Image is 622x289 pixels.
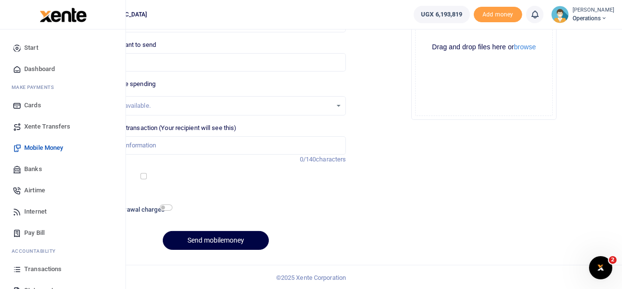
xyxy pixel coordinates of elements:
[551,6,569,23] img: profile-user
[609,256,617,264] span: 2
[416,43,552,52] div: Drag and drop files here or
[589,256,612,279] iframe: Intercom live chat
[93,101,332,111] div: No options available.
[474,7,522,23] li: Toup your wallet
[8,80,118,95] li: M
[24,122,71,131] span: Xente Transfers
[24,64,55,74] span: Dashboard
[8,159,118,180] a: Banks
[8,180,118,201] a: Airtime
[474,7,522,23] span: Add money
[8,137,118,159] a: Mobile Money
[316,156,346,163] span: characters
[300,156,316,163] span: 0/140
[86,136,346,155] input: Enter extra information
[24,228,45,238] span: Pay Bill
[86,123,237,133] label: Memo for this transaction (Your recipient will see this)
[8,222,118,244] a: Pay Bill
[474,10,522,17] a: Add money
[8,37,118,58] a: Start
[8,244,118,259] li: Ac
[514,43,536,50] button: browse
[551,6,614,23] a: profile-user [PERSON_NAME] Operations
[414,6,469,23] a: UGX 6,193,819
[8,116,118,137] a: Xente Transfers
[24,164,42,174] span: Banks
[86,53,346,72] input: UGX
[573,6,614,14] small: [PERSON_NAME]
[24,101,41,110] span: Cards
[410,6,473,23] li: Wallet ballance
[24,143,63,153] span: Mobile Money
[8,259,118,280] a: Transactions
[87,206,168,214] h6: Include withdrawal charges
[421,10,462,19] span: UGX 6,193,819
[163,231,269,250] button: Send mobilemoney
[8,58,118,80] a: Dashboard
[8,95,118,116] a: Cards
[16,84,54,91] span: ake Payments
[40,8,87,22] img: logo-large
[19,247,56,255] span: countability
[573,14,614,23] span: Operations
[24,43,38,53] span: Start
[24,207,47,217] span: Internet
[24,186,45,195] span: Airtime
[24,264,62,274] span: Transactions
[39,11,87,18] a: logo-small logo-large logo-large
[8,201,118,222] a: Internet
